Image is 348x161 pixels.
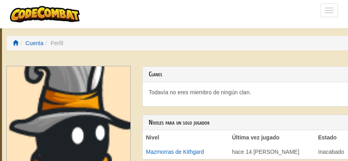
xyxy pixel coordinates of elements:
a: Cuenta [26,40,43,46]
th: Nivel [143,130,229,145]
td: hace 14 [PERSON_NAME] [229,145,315,159]
a: Mazmorras de Kithgard [146,149,204,155]
li: Perfil [43,39,63,47]
img: CodeCombat logo [10,6,80,22]
th: Última vez jugado [229,130,315,145]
